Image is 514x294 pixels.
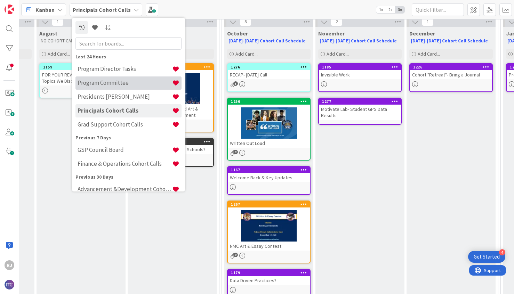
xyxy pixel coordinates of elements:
[376,6,386,13] span: 1x
[228,98,310,148] div: 1256Written Out Loud
[227,30,248,37] span: October
[319,98,401,105] div: 1277
[228,201,310,251] div: 1267NMC Art & Essay Contest
[422,18,434,26] span: 1
[78,107,172,114] h4: Principals Cohort Calls
[228,64,310,79] div: 1276RECAP- [DATE] Call
[35,6,55,14] span: Kanban
[322,65,401,70] div: 1185
[39,30,57,37] span: August
[78,186,172,193] h4: Advancement &Development Cohort Calls
[75,173,182,181] div: Previous 30 Days
[231,65,310,70] div: 1276
[411,38,488,44] a: [DATE]-[DATE] Cohort Call Schedule
[75,53,182,60] div: Last 24 Hours
[231,202,310,207] div: 1267
[319,64,401,70] div: 1185
[52,18,64,26] span: 1
[240,18,251,26] span: 8
[228,167,310,173] div: 1167
[410,64,492,70] div: 1226
[228,173,310,182] div: Welcome Back & Key Updates
[231,270,310,275] div: 1179
[78,121,172,128] h4: Grad Support Cohort Calls
[228,201,310,207] div: 1267
[228,270,310,276] div: 1179
[327,51,349,57] span: Add Card...
[331,18,343,26] span: 2
[499,249,505,255] div: 4
[474,253,500,260] div: Get Started
[5,5,14,14] img: Visit kanbanzone.com
[228,270,310,285] div: 1179Data Driven Practices?
[231,99,310,104] div: 1256
[228,64,310,70] div: 1276
[418,51,440,57] span: Add Card...
[5,280,14,289] img: avatar
[75,134,182,141] div: Previous 7 Days
[413,65,492,70] div: 1226
[78,65,172,72] h4: Program Director Tasks
[75,37,182,50] input: Search for boards...
[322,99,401,104] div: 1277
[78,93,172,100] h4: Presidents [PERSON_NAME]
[468,251,505,263] div: Open Get Started checklist, remaining modules: 4
[319,64,401,79] div: 1185Invisible Work
[40,64,122,85] div: 1159FOR YOUR REVIEW-Summary of Topics We Discussed Last Year
[78,79,172,86] h4: Program Committee
[412,3,464,16] input: Quick Filter...
[233,253,238,257] span: 2
[228,276,310,285] div: Data Driven Practices?
[41,38,121,44] p: NO COHORT CALLS
[395,6,404,13] span: 3x
[228,70,310,79] div: RECAP- [DATE] Call
[228,139,310,148] div: Written Out Loud
[78,160,172,167] h4: Finance & Operations Cohort Calls
[48,51,70,57] span: Add Card...
[228,38,306,44] a: [DATE]-[DATE] Cohort Call Schedule
[319,98,401,120] div: 1277Motivate Lab- Student GPS Data Results
[73,6,131,13] b: Principals Cohort Calls
[231,168,310,172] div: 1167
[40,70,122,85] div: FOR YOUR REVIEW-Summary of Topics We Discussed Last Year
[233,81,238,86] span: 3
[228,167,310,182] div: 1167Welcome Back & Key Updates
[410,70,492,79] div: Cohort "Retreat"- Bring a Journal
[43,65,122,70] div: 1159
[320,38,397,44] a: [DATE]-[DATE] Cohort Call Schedule
[319,105,401,120] div: Motivate Lab- Student GPS Data Results
[15,1,32,9] span: Support
[319,70,401,79] div: Invisible Work
[386,6,395,13] span: 2x
[410,64,492,79] div: 1226Cohort "Retreat"- Bring a Journal
[40,64,122,70] div: 1159
[409,30,435,37] span: December
[233,150,238,154] span: 2
[228,98,310,105] div: 1256
[5,260,14,270] div: RJ
[228,242,310,251] div: NMC Art & Essay Contest
[78,146,172,153] h4: GSP Council Board
[235,51,258,57] span: Add Card...
[318,30,345,37] span: November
